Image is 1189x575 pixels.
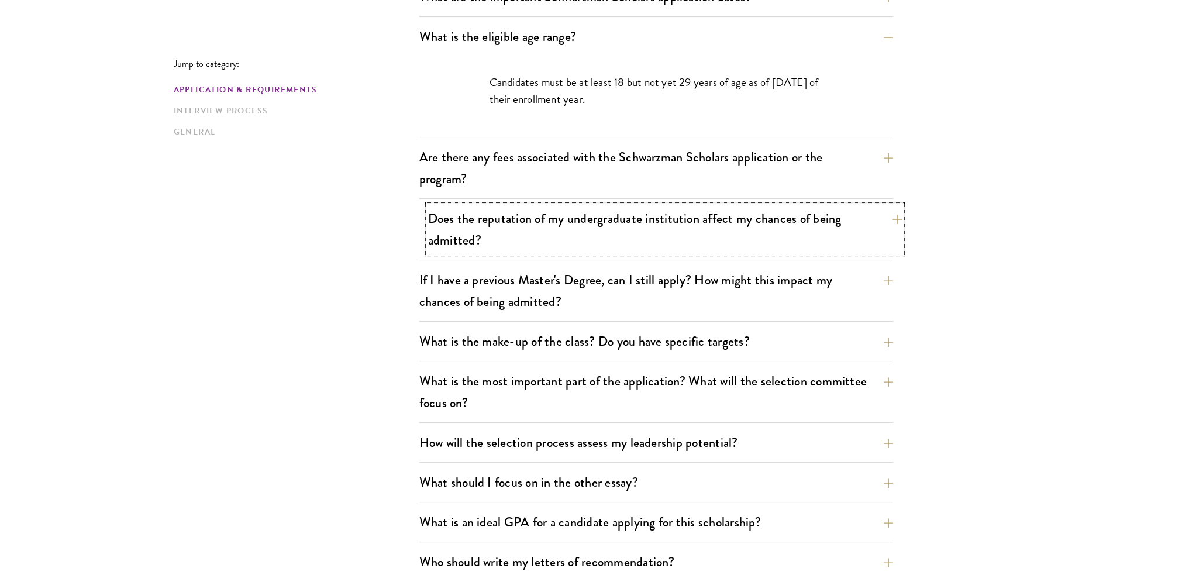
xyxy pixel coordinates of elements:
a: General [174,126,412,138]
button: What is the make-up of the class? Do you have specific targets? [419,328,893,354]
button: Are there any fees associated with the Schwarzman Scholars application or the program? [419,144,893,192]
a: Interview Process [174,105,412,117]
p: Jump to category: [174,58,419,69]
button: If I have a previous Master's Degree, can I still apply? How might this impact my chances of bein... [419,267,893,315]
button: What is the most important part of the application? What will the selection committee focus on? [419,368,893,416]
button: What is an ideal GPA for a candidate applying for this scholarship? [419,509,893,535]
button: Who should write my letters of recommendation? [419,549,893,575]
button: Does the reputation of my undergraduate institution affect my chances of being admitted? [428,205,902,253]
p: Candidates must be at least 18 but not yet 29 years of age as of [DATE] of their enrollment year. [490,74,823,108]
button: What should I focus on in the other essay? [419,469,893,495]
a: Application & Requirements [174,84,412,96]
button: How will the selection process assess my leadership potential? [419,429,893,456]
button: What is the eligible age range? [419,23,893,50]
